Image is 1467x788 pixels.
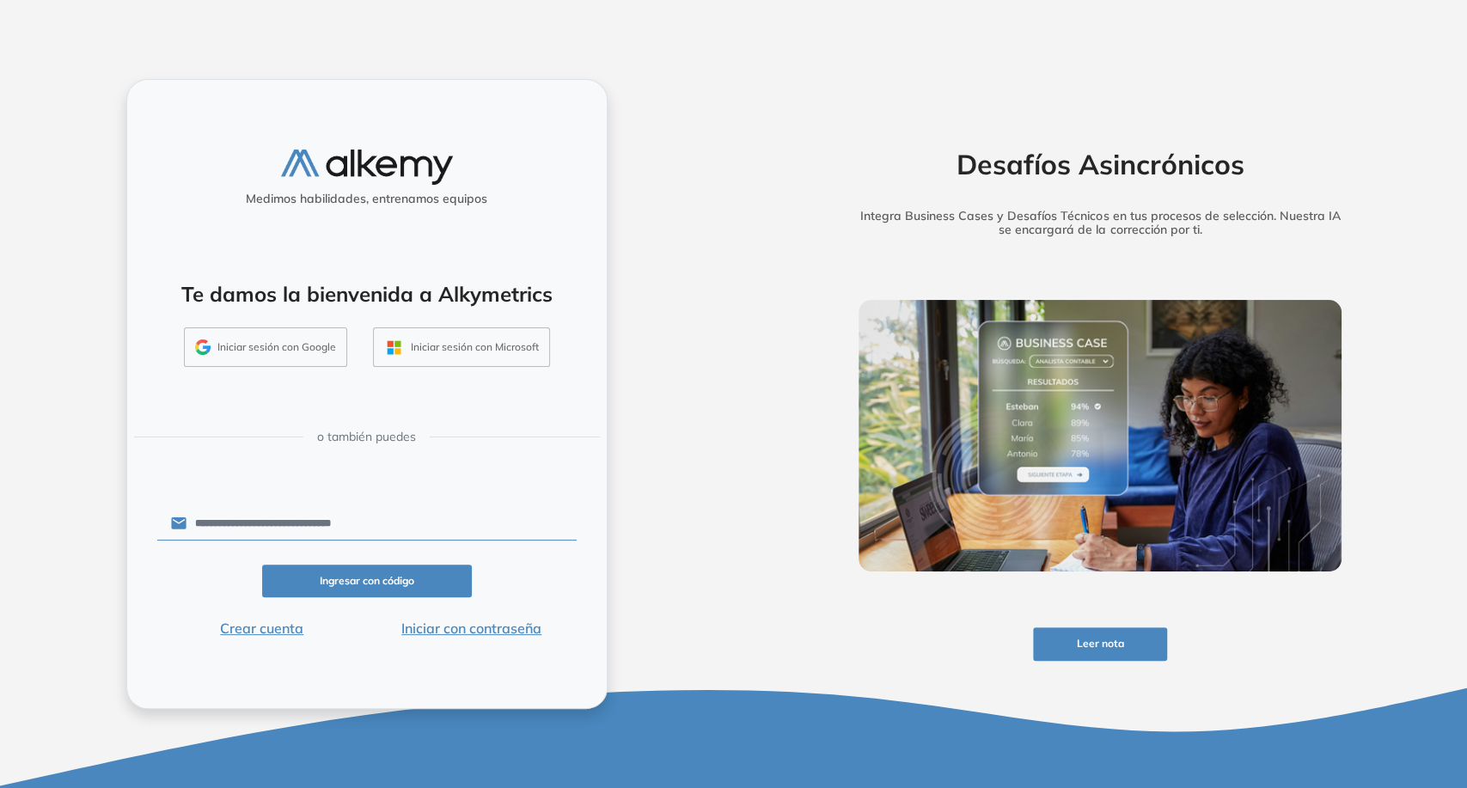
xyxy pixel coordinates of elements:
[367,618,577,638] button: Iniciar con contraseña
[184,327,347,367] button: Iniciar sesión con Google
[1158,589,1467,788] div: Widget de chat
[150,282,584,307] h4: Te damos la bienvenida a Alkymetrics
[832,148,1368,180] h2: Desafíos Asincrónicos
[157,618,367,638] button: Crear cuenta
[134,192,600,206] h5: Medimos habilidades, entrenamos equipos
[195,339,211,355] img: GMAIL_ICON
[832,209,1368,238] h5: Integra Business Cases y Desafíos Técnicos en tus procesos de selección. Nuestra IA se encargará ...
[384,338,404,357] img: OUTLOOK_ICON
[317,428,416,446] span: o también puedes
[859,300,1342,571] img: img-more-info
[1158,589,1467,788] iframe: Chat Widget
[373,327,550,367] button: Iniciar sesión con Microsoft
[262,565,472,598] button: Ingresar con código
[1033,627,1167,661] button: Leer nota
[281,150,453,185] img: logo-alkemy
